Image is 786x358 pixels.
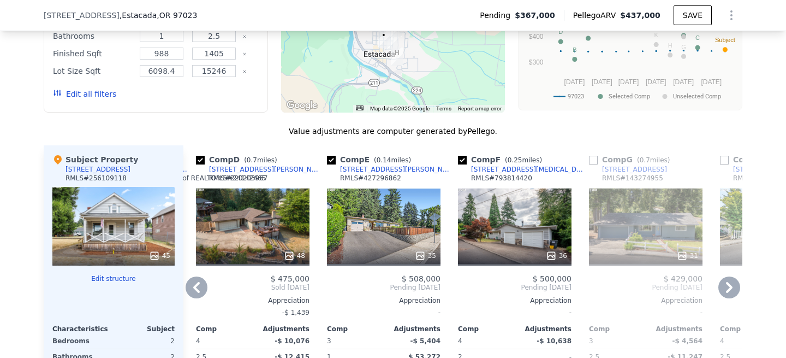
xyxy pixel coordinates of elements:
[282,309,309,316] span: -$ 1,439
[458,154,546,165] div: Comp F
[602,174,663,183] div: RMLS # 143274955
[52,325,114,333] div: Characteristics
[196,154,282,165] div: Comp D
[209,174,266,183] div: RMLS # 24142465
[271,274,309,283] span: $ 475,000
[515,10,555,21] span: $367,000
[720,325,777,333] div: Comp
[695,34,700,41] text: C
[589,305,702,320] div: -
[589,337,593,345] span: 3
[674,5,712,25] button: SAVE
[44,126,742,137] div: Value adjustments are computer generated by Pellego .
[480,10,515,21] span: Pending
[589,325,646,333] div: Comp
[370,105,430,111] span: Map data ©2025 Google
[242,69,247,74] button: Clear
[436,105,451,111] a: Terms (opens in new tab)
[53,63,133,79] div: Lot Size Sqft
[356,105,364,110] button: Keyboard shortcuts
[247,156,257,164] span: 0.7
[458,305,571,320] div: -
[471,165,585,174] div: [STREET_ADDRESS][MEDICAL_DATA]
[402,274,440,283] span: $ 508,000
[284,98,320,113] a: Open this area in Google Maps (opens a new window)
[240,156,281,164] span: ( miles)
[386,32,398,50] div: 190 SE Shafford St
[501,156,546,164] span: ( miles)
[589,154,674,165] div: Comp G
[340,165,454,174] div: [STREET_ADDRESS][PERSON_NAME]
[53,46,133,61] div: Finished Sqft
[640,156,650,164] span: 0.7
[52,274,175,283] button: Edit structure
[720,337,724,345] span: 4
[589,165,667,174] a: [STREET_ADDRESS]
[515,325,571,333] div: Adjustments
[340,174,401,183] div: RMLS # 427296862
[458,296,571,305] div: Appreciation
[558,28,563,35] text: D
[53,89,116,99] button: Edit all filters
[370,156,415,164] span: ( miles)
[327,154,415,165] div: Comp E
[114,325,175,333] div: Subject
[327,283,440,292] span: Pending [DATE]
[415,250,436,261] div: 35
[196,296,309,305] div: Appreciation
[458,283,571,292] span: Pending [DATE]
[65,165,130,174] div: [STREET_ADDRESS]
[196,283,309,292] span: Sold [DATE]
[620,11,660,20] span: $437,000
[52,333,111,349] div: Bedrooms
[677,250,698,261] div: 31
[529,33,544,40] text: $400
[592,78,612,86] text: [DATE]
[157,11,197,20] span: , OR 97023
[410,337,440,345] span: -$ 5,404
[646,78,666,86] text: [DATE]
[715,37,735,43] text: Subject
[701,78,722,86] text: [DATE]
[720,4,742,26] button: Show Options
[546,250,567,261] div: 36
[646,325,702,333] div: Adjustments
[196,337,200,345] span: 4
[120,10,198,21] span: , Estacada
[529,58,544,66] text: $300
[284,250,305,261] div: 48
[327,305,440,320] div: -
[242,34,247,39] button: Clear
[533,274,571,283] span: $ 500,000
[673,93,721,100] text: Unselected Comp
[196,165,323,174] a: [STREET_ADDRESS][PERSON_NAME]
[589,283,702,292] span: Pending [DATE]
[52,154,138,165] div: Subject Property
[391,48,403,66] div: 731 SE Forest Glen Rd
[568,93,584,100] text: 97023
[471,174,532,183] div: RMLS # 793814420
[654,32,658,38] text: K
[196,325,253,333] div: Comp
[573,10,621,21] span: Pellego ARV
[116,333,175,349] div: 2
[327,296,440,305] div: Appreciation
[602,165,667,174] div: [STREET_ADDRESS]
[668,42,672,49] text: H
[633,156,674,164] span: ( miles)
[672,337,702,345] span: -$ 4,564
[458,325,515,333] div: Comp
[618,78,639,86] text: [DATE]
[664,274,702,283] span: $ 429,000
[377,156,391,164] span: 0.14
[573,46,576,53] text: B
[458,105,502,111] a: Report a map error
[44,10,120,21] span: [STREET_ADDRESS]
[275,337,309,345] span: -$ 10,076
[458,165,585,174] a: [STREET_ADDRESS][MEDICAL_DATA]
[508,156,522,164] span: 0.25
[681,44,686,50] text: G
[209,165,323,174] div: [STREET_ADDRESS][PERSON_NAME]
[589,296,702,305] div: Appreciation
[242,52,247,56] button: Clear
